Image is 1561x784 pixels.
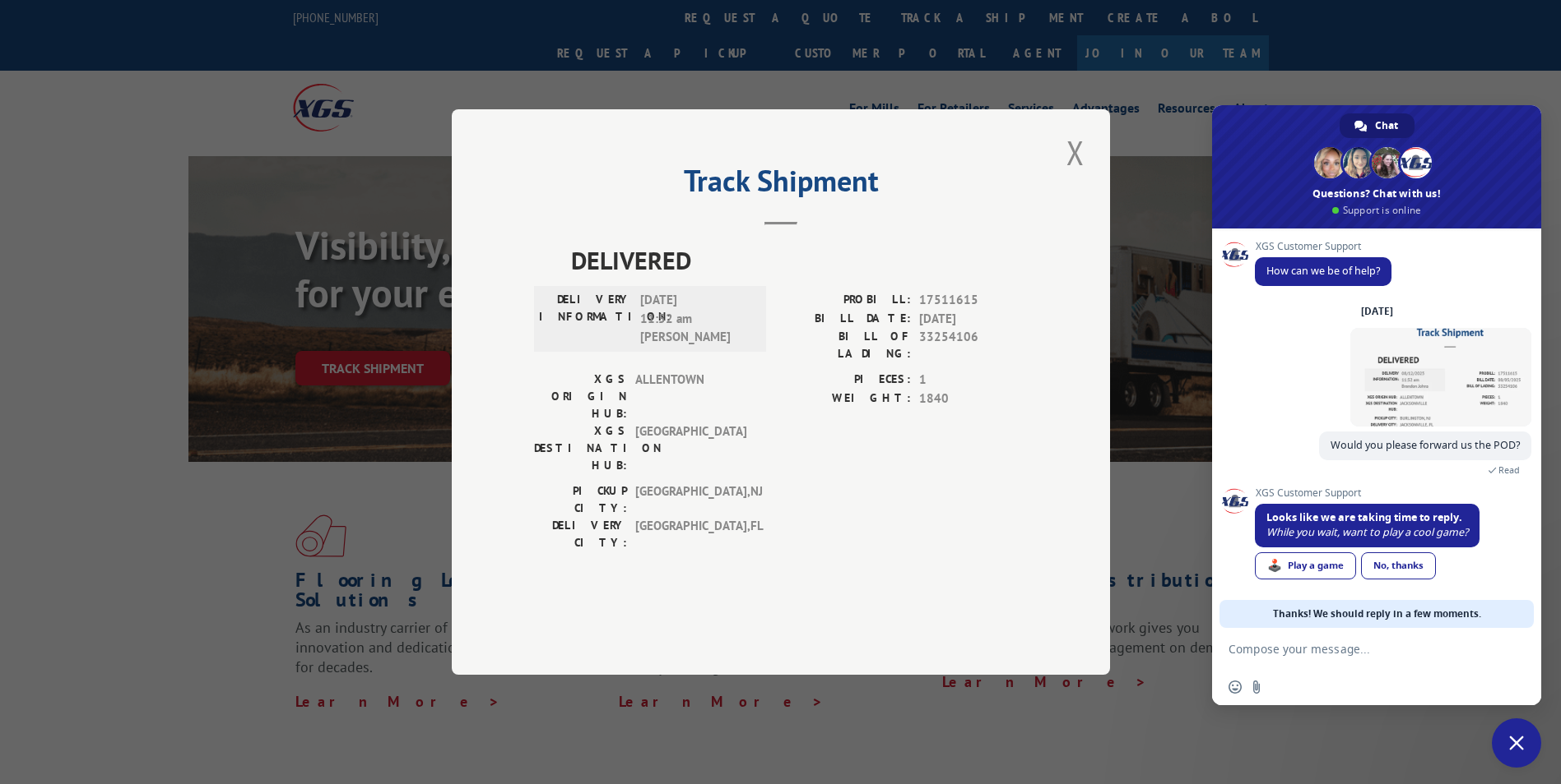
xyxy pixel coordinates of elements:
[1273,600,1481,628] span: Thanks! We should reply in a few moments.
[1229,680,1242,694] span: Insert an emoji
[635,517,746,551] span: [GEOGRAPHIC_DATA] , FL
[1255,487,1480,499] span: XGS Customer Support
[781,390,911,408] label: WEIGHT:
[635,422,746,474] span: [GEOGRAPHIC_DATA]
[1062,130,1089,175] button: Close modal
[539,291,632,347] label: DELIVERY INFORMATION:
[1361,307,1393,316] div: [DATE]
[781,310,911,329] label: BILL DATE:
[571,242,1028,279] span: DELIVERED
[919,390,1028,408] span: 1840
[534,422,627,474] label: XGS DESTINATION HUB:
[781,328,911,362] label: BILL OF LADING:
[1255,552,1356,579] a: Play a game
[1331,438,1520,452] span: Would you please forward us the POD?
[1255,241,1391,252] span: XGS Customer Support
[635,371,746,422] span: ALLENTOWN
[1266,525,1468,539] span: While you wait, want to play a cool game?
[919,328,1028,362] span: 33254106
[919,371,1028,390] span: 1
[1250,680,1263,694] span: Send a file
[1267,559,1282,572] span: 🕹️
[919,291,1028,310] span: 17511615
[534,517,627,551] label: DELIVERY CITY:
[781,291,911,310] label: PROBILL:
[1266,264,1380,278] span: How can we be of help?
[534,371,627,422] label: XGS ORIGIN HUB:
[919,310,1028,329] span: [DATE]
[640,291,751,347] span: [DATE] 11:52 am [PERSON_NAME]
[635,482,746,517] span: [GEOGRAPHIC_DATA] , NJ
[1361,552,1436,579] a: No, thanks
[1492,718,1541,768] a: Close chat
[1340,113,1415,138] a: Chat
[1266,510,1462,524] span: Looks like we are taking time to reply.
[1229,628,1492,669] textarea: Compose your message...
[534,169,1028,201] h2: Track Shipment
[534,482,627,517] label: PICKUP CITY:
[781,371,911,390] label: PIECES:
[1498,464,1520,476] span: Read
[1375,113,1398,138] span: Chat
